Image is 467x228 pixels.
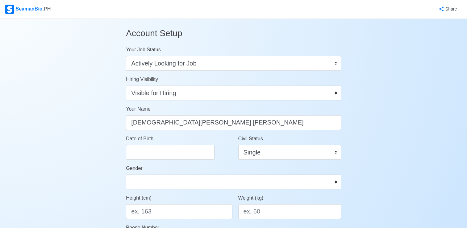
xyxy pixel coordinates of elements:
[126,115,341,130] input: Type your name
[43,6,51,11] span: .PH
[126,23,341,44] h3: Account Setup
[126,46,161,53] label: Your Job Status
[126,135,153,142] label: Date of Birth
[432,3,462,15] button: Share
[238,195,264,201] span: Weight (kg)
[126,106,150,112] span: Your Name
[126,195,152,201] span: Height (cm)
[5,5,14,14] img: Logo
[126,77,158,82] span: Hiring Visibility
[238,135,263,142] label: Civil Status
[238,204,341,219] input: ex. 60
[126,165,142,172] label: Gender
[126,204,232,219] input: ex. 163
[5,5,51,14] div: SeamanBio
